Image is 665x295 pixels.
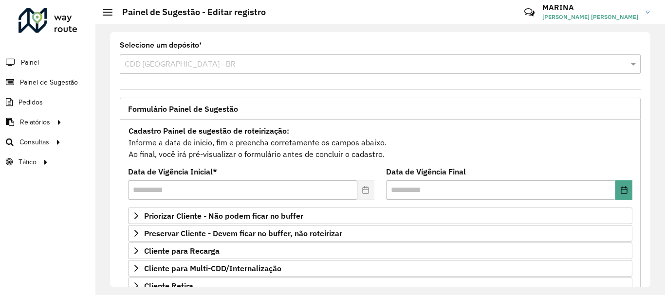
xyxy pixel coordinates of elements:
[144,247,220,255] span: Cliente para Recarga
[144,282,193,290] span: Cliente Retira
[128,124,632,160] div: Informe a data de inicio, fim e preencha corretamente os campos abaixo. Ao final, você irá pré-vi...
[112,7,266,17] h2: Painel de Sugestão - Editar registro
[144,229,342,237] span: Preservar Cliente - Devem ficar no buffer, não roteirizar
[144,212,303,220] span: Priorizar Cliente - Não podem ficar no buffer
[615,180,632,200] button: Choose Date
[20,77,78,87] span: Painel de Sugestão
[18,97,43,107] span: Pedidos
[19,137,49,147] span: Consultas
[144,264,281,272] span: Cliente para Multi-CDD/Internalização
[128,243,632,259] a: Cliente para Recarga
[21,57,39,68] span: Painel
[128,278,632,294] a: Cliente Retira
[20,117,50,127] span: Relatórios
[386,166,466,177] label: Data de Vigência Final
[128,105,238,113] span: Formulário Painel de Sugestão
[542,3,638,12] h3: MARINA
[128,166,217,177] label: Data de Vigência Inicial
[120,39,202,51] label: Selecione um depósito
[128,260,632,277] a: Cliente para Multi-CDD/Internalização
[519,2,540,23] a: Contato Rápido
[542,13,638,21] span: [PERSON_NAME] [PERSON_NAME]
[129,126,289,136] strong: Cadastro Painel de sugestão de roteirização:
[128,208,632,224] a: Priorizar Cliente - Não podem ficar no buffer
[18,157,37,167] span: Tático
[128,225,632,242] a: Preservar Cliente - Devem ficar no buffer, não roteirizar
